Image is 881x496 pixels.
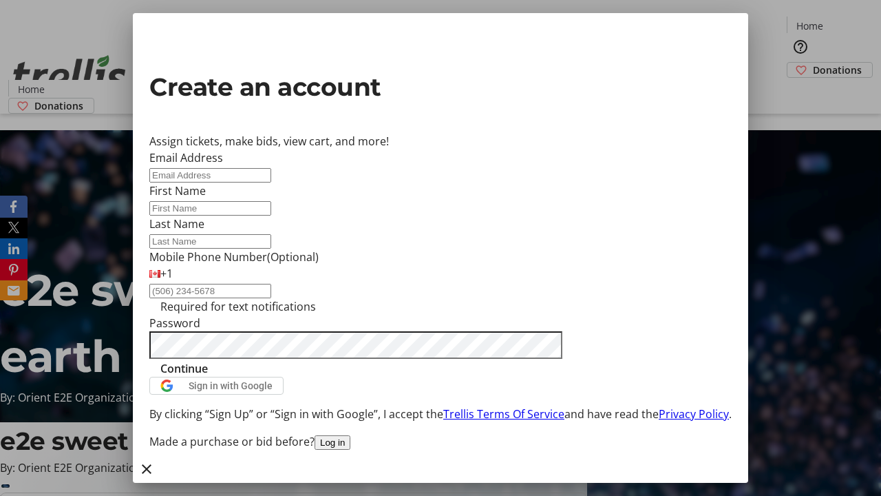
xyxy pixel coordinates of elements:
[149,377,284,395] button: Sign in with Google
[149,316,200,331] label: Password
[160,298,316,315] tr-hint: Required for text notifications
[149,183,206,198] label: First Name
[149,433,732,450] div: Made a purchase or bid before?
[315,435,350,450] button: Log in
[149,68,732,105] h2: Create an account
[149,216,204,231] label: Last Name
[149,406,732,422] p: By clicking “Sign Up” or “Sign in with Google”, I accept the and have read the .
[149,133,732,149] div: Assign tickets, make bids, view cart, and more!
[443,406,564,422] a: Trellis Terms Of Service
[149,150,223,165] label: Email Address
[133,455,160,483] button: Close
[149,360,219,377] button: Continue
[149,168,271,183] input: Email Address
[149,249,319,265] label: Mobile Phone Number (Optional)
[149,201,271,216] input: First Name
[149,284,271,298] input: (506) 234-5678
[149,234,271,249] input: Last Name
[189,380,273,391] span: Sign in with Google
[160,360,208,377] span: Continue
[659,406,729,422] a: Privacy Policy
